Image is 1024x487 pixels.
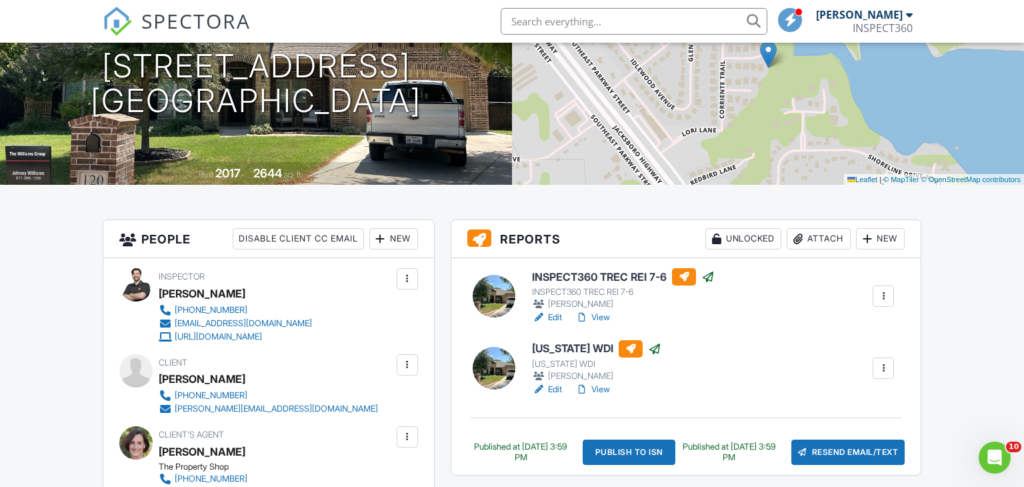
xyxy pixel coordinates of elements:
[175,332,262,342] div: [URL][DOMAIN_NAME]
[175,318,312,329] div: [EMAIL_ADDRESS][DOMAIN_NAME]
[175,404,378,414] div: [PERSON_NAME][EMAIL_ADDRESS][DOMAIN_NAME]
[199,169,213,179] span: Built
[233,228,364,250] div: Disable Client CC Email
[532,287,715,298] div: INSPECT360 TREC REI 7-6
[532,359,661,370] div: [US_STATE] WDI
[159,317,312,330] a: [EMAIL_ADDRESS][DOMAIN_NAME]
[856,228,905,250] div: New
[583,440,676,465] div: Publish to ISN
[883,175,919,183] a: © MapTiler
[159,284,245,304] div: [PERSON_NAME]
[159,472,312,486] a: [PHONE_NUMBER]
[787,228,851,250] div: Attach
[159,369,245,389] div: [PERSON_NAME]
[791,440,905,465] div: Resend Email/Text
[1006,442,1021,452] span: 10
[532,268,715,311] a: INSPECT360 TREC REI 7-6 INSPECT360 TREC REI 7-6 [PERSON_NAME]
[532,370,661,383] div: [PERSON_NAME]
[532,268,715,286] h6: INSPECT360 TREC REI 7-6
[103,18,251,46] a: SPECTORA
[103,7,132,36] img: The Best Home Inspection Software - Spectora
[159,304,312,317] a: [PHONE_NUMBER]
[284,169,303,179] span: sq. ft.
[91,49,421,119] h1: [STREET_ADDRESS] [GEOGRAPHIC_DATA]
[979,442,1011,474] iframe: Intercom live chat
[532,383,562,396] a: Edit
[847,175,877,183] a: Leaflet
[159,442,245,462] div: [PERSON_NAME]
[501,8,767,35] input: Search everything...
[369,228,418,250] div: New
[175,305,247,316] div: [PHONE_NUMBER]
[575,383,610,396] a: View
[705,228,781,250] div: Unlocked
[760,41,777,68] img: Marker
[215,166,241,180] div: 2017
[675,442,783,463] div: Published at [DATE] 3:59 PM
[175,390,247,401] div: [PHONE_NUMBER]
[921,175,1021,183] a: © OpenStreetMap contributors
[532,340,661,383] a: [US_STATE] WDI [US_STATE] WDI [PERSON_NAME]
[451,220,921,258] h3: Reports
[532,340,661,358] h6: [US_STATE] WDI
[879,175,881,183] span: |
[467,442,575,463] div: Published at [DATE] 3:59 PM
[532,298,715,311] div: [PERSON_NAME]
[103,220,434,258] h3: People
[159,430,224,440] span: Client's Agent
[575,311,610,324] a: View
[853,21,913,35] div: INSPECT360
[816,8,903,21] div: [PERSON_NAME]
[141,7,251,35] span: SPECTORA
[159,272,205,282] span: Inspector
[253,166,282,180] div: 2644
[159,462,323,472] div: The Property Shop
[159,330,312,344] a: [URL][DOMAIN_NAME]
[175,474,247,484] div: [PHONE_NUMBER]
[532,311,562,324] a: Edit
[159,402,378,416] a: [PERSON_NAME][EMAIL_ADDRESS][DOMAIN_NAME]
[159,389,378,402] a: [PHONE_NUMBER]
[159,358,187,368] span: Client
